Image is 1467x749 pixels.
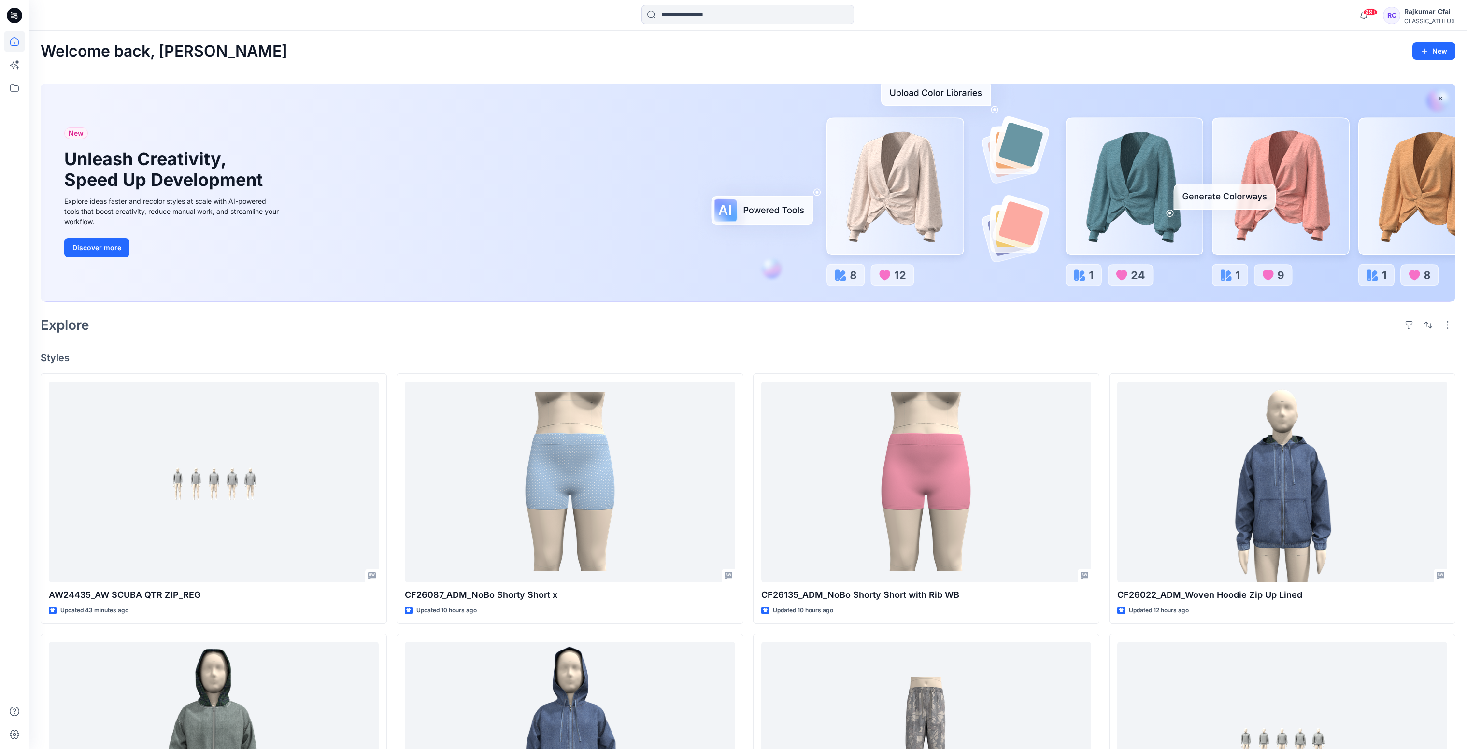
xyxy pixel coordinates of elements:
[405,588,735,602] p: CF26087_ADM_NoBo Shorty Short x
[1129,606,1189,616] p: Updated 12 hours ago
[41,352,1455,364] h4: Styles
[1404,6,1455,17] div: Rajkumar Cfai
[405,382,735,583] a: CF26087_ADM_NoBo Shorty Short x
[1383,7,1400,24] div: RC
[1363,8,1378,16] span: 99+
[1412,42,1455,60] button: New
[64,238,129,257] button: Discover more
[49,382,379,583] a: AW24435_AW SCUBA QTR ZIP_REG
[1404,17,1455,25] div: CLASSIC_ATHLUX
[1117,382,1447,583] a: CF26022_ADM_Woven Hoodie Zip Up Lined
[761,588,1091,602] p: CF26135_ADM_NoBo Shorty Short with Rib WB
[69,127,84,139] span: New
[64,238,282,257] a: Discover more
[41,42,287,60] h2: Welcome back, [PERSON_NAME]
[60,606,128,616] p: Updated 43 minutes ago
[64,196,282,226] div: Explore ideas faster and recolor styles at scale with AI-powered tools that boost creativity, red...
[64,149,267,190] h1: Unleash Creativity, Speed Up Development
[1117,588,1447,602] p: CF26022_ADM_Woven Hoodie Zip Up Lined
[773,606,833,616] p: Updated 10 hours ago
[49,588,379,602] p: AW24435_AW SCUBA QTR ZIP_REG
[416,606,477,616] p: Updated 10 hours ago
[761,382,1091,583] a: CF26135_ADM_NoBo Shorty Short with Rib WB
[41,317,89,333] h2: Explore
